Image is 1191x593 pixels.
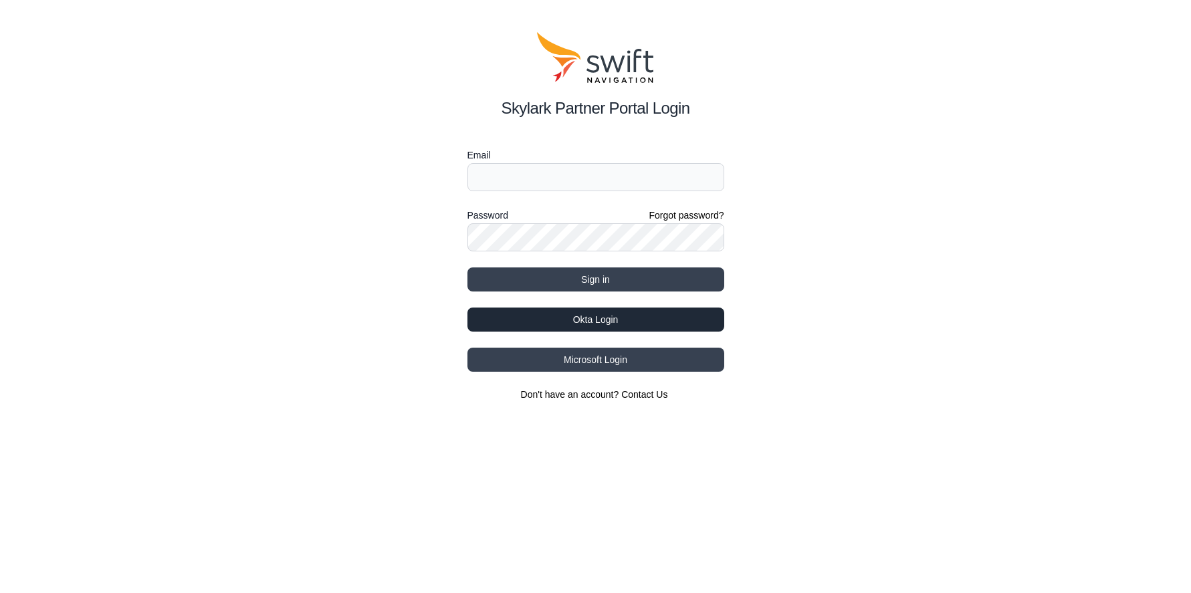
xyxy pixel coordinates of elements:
[467,147,724,163] label: Email
[649,209,724,222] a: Forgot password?
[621,389,667,400] a: Contact Us
[467,267,724,291] button: Sign in
[467,348,724,372] button: Microsoft Login
[467,308,724,332] button: Okta Login
[467,207,508,223] label: Password
[467,96,724,120] h2: Skylark Partner Portal Login
[467,388,724,401] section: Don't have an account?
